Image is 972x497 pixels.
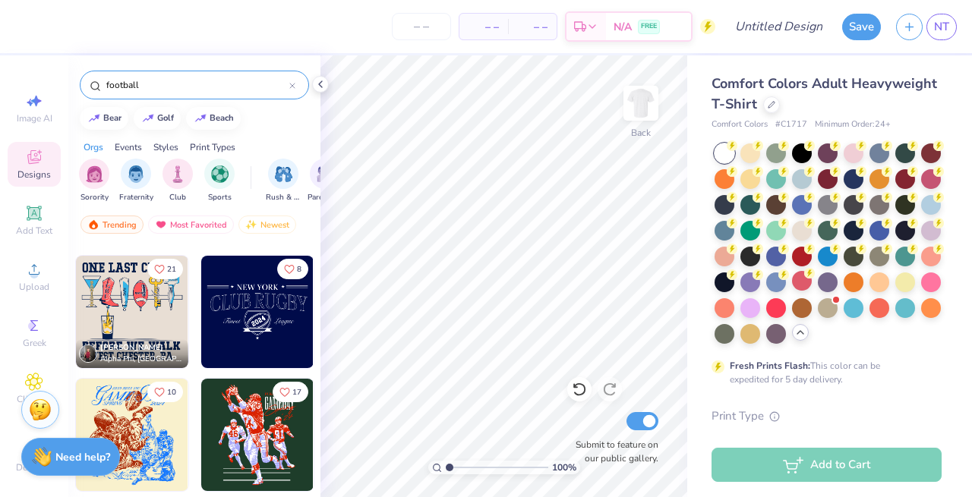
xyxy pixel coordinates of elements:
[76,256,188,368] img: a01ce33a-0bf1-4148-b41f-c9e0d2d98715
[103,114,121,122] div: bear
[115,140,142,154] div: Events
[128,165,144,183] img: Fraternity Image
[210,114,234,122] div: beach
[163,159,193,203] div: filter for Club
[517,19,548,35] span: – –
[79,159,109,203] button: filter button
[153,140,178,154] div: Styles
[730,360,810,372] strong: Fresh Prints Flash:
[169,165,186,183] img: Club Image
[614,19,632,35] span: N/A
[292,388,301,396] span: 17
[815,118,891,131] span: Minimum Order: 24 +
[147,259,183,279] button: Like
[275,165,292,183] img: Rush & Bid Image
[148,215,234,234] div: Most Favorited
[23,337,46,349] span: Greek
[308,159,342,203] div: filter for Parent's Weekend
[392,13,451,40] input: – –
[100,342,163,353] span: [PERSON_NAME]
[167,388,176,396] span: 10
[211,165,229,183] img: Sports Image
[17,168,51,181] span: Designs
[169,192,186,203] span: Club
[84,140,103,154] div: Orgs
[238,215,296,234] div: Newest
[190,140,235,154] div: Print Types
[88,114,100,123] img: trend_line.gif
[626,88,656,118] img: Back
[17,112,52,124] span: Image AI
[147,382,183,402] button: Like
[631,126,651,140] div: Back
[567,438,658,465] label: Submit to feature on our public gallery.
[204,159,235,203] div: filter for Sports
[208,192,232,203] span: Sports
[87,219,99,230] img: trending.gif
[641,21,657,32] span: FREE
[308,192,342,203] span: Parent's Weekend
[100,354,182,365] span: Alpha Phi, [GEOGRAPHIC_DATA][PERSON_NAME]
[730,359,917,386] div: This color can be expedited for 5 day delivery.
[142,114,154,123] img: trend_line.gif
[19,281,49,293] span: Upload
[186,107,241,130] button: beach
[16,461,52,473] span: Decorate
[80,215,144,234] div: Trending
[313,379,425,491] img: 416cc098-cc09-4ad6-bbfe-549e1a5681a0
[712,74,937,113] span: Comfort Colors Adult Heavyweight T-Shirt
[188,256,300,368] img: 57474c29-c063-4dc6-9c5f-9206e97a2517
[266,192,301,203] span: Rush & Bid
[712,118,768,131] span: Comfort Colors
[80,192,109,203] span: Sorority
[277,259,308,279] button: Like
[79,159,109,203] div: filter for Sorority
[8,393,61,417] span: Clipart & logos
[188,379,300,491] img: 3cc91f7d-7221-495c-86a6-fec303d963bc
[86,165,103,183] img: Sorority Image
[105,77,289,93] input: Try "Alpha"
[134,107,181,130] button: golf
[313,256,425,368] img: 46964725-e579-4885-90bb-b750677299a3
[119,192,153,203] span: Fraternity
[155,219,167,230] img: most_fav.gif
[552,461,576,474] span: 100 %
[163,159,193,203] button: filter button
[842,14,881,40] button: Save
[266,159,301,203] button: filter button
[194,114,207,123] img: trend_line.gif
[55,450,110,464] strong: Need help?
[119,159,153,203] div: filter for Fraternity
[76,379,188,491] img: e1e020d4-c52e-4792-890d-1df15e3fc7fb
[201,379,314,491] img: c2add78f-043d-4be2-99d8-9988f02cbf3a
[723,11,835,42] input: Untitled Design
[80,107,128,130] button: bear
[273,382,308,402] button: Like
[926,14,957,40] a: NT
[934,18,949,36] span: NT
[16,225,52,237] span: Add Text
[317,165,334,183] img: Parent's Weekend Image
[119,159,153,203] button: filter button
[266,159,301,203] div: filter for Rush & Bid
[245,219,257,230] img: Newest.gif
[469,19,499,35] span: – –
[712,407,942,425] div: Print Type
[201,256,314,368] img: 6737f559-65e3-47c5-8fb6-1e61ce52490d
[204,159,235,203] button: filter button
[157,114,174,122] div: golf
[167,266,176,273] span: 21
[297,266,301,273] span: 8
[79,344,97,363] img: Avatar
[775,118,807,131] span: # C1717
[308,159,342,203] button: filter button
